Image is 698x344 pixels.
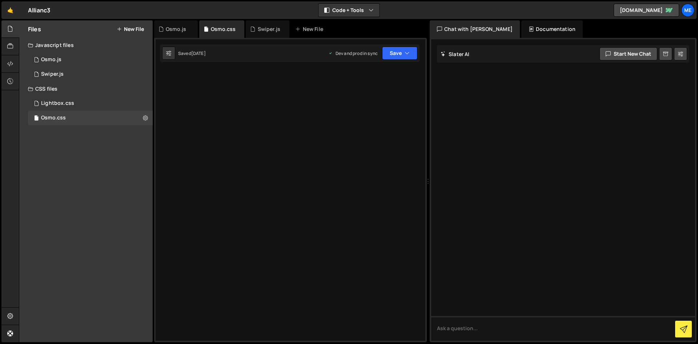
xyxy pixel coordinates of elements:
[28,111,153,125] div: 16765/45823.css
[28,96,153,111] div: 16765/45816.css
[28,25,41,33] h2: Files
[166,25,186,33] div: Osmo.js
[681,4,694,17] a: Me
[28,6,50,15] div: Allianc3
[28,52,153,67] div: 16765/45822.js
[41,56,61,63] div: Osmo.js
[430,20,520,38] div: Chat with [PERSON_NAME]
[28,67,153,82] div: 16765/45810.js
[521,20,583,38] div: Documentation
[318,4,380,17] button: Code + Tools
[191,50,206,56] div: [DATE]
[382,47,417,60] button: Save
[1,1,19,19] a: 🤙
[295,25,326,33] div: New File
[19,38,153,52] div: Javascript files
[117,26,144,32] button: New File
[258,25,280,33] div: Swiper.js
[599,47,657,60] button: Start new chat
[178,50,206,56] div: Saved
[41,71,64,78] div: Swiper.js
[41,100,74,107] div: Lightbox.css
[614,4,679,17] a: [DOMAIN_NAME]
[19,82,153,96] div: CSS files
[211,25,236,33] div: Osmo.css
[41,115,66,121] div: Osmo.css
[328,50,378,56] div: Dev and prod in sync
[441,51,470,58] h2: Slater AI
